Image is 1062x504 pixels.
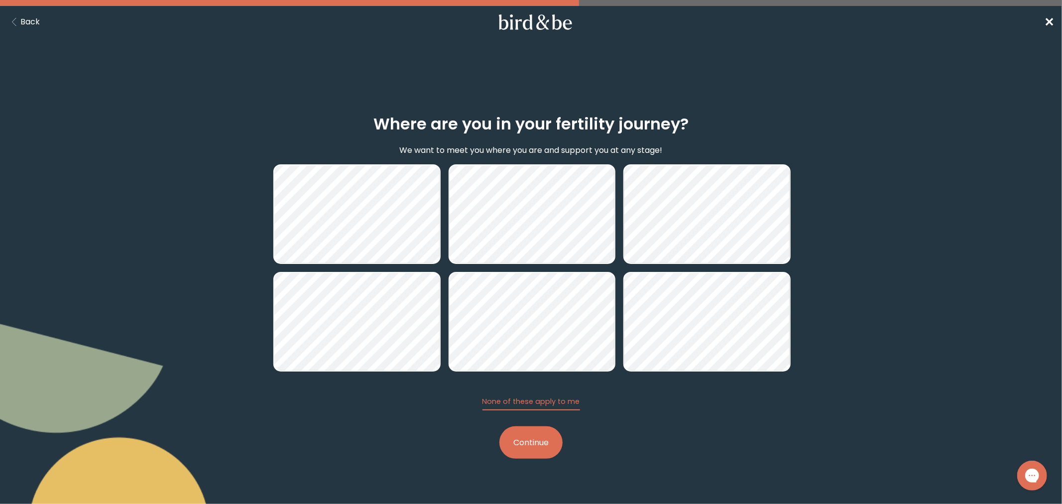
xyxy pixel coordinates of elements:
[1044,13,1054,31] a: ✕
[373,112,689,136] h2: Where are you in your fertility journey?
[400,144,663,156] p: We want to meet you where you are and support you at any stage!
[1044,14,1054,30] span: ✕
[482,396,580,410] button: None of these apply to me
[1012,457,1052,494] iframe: Gorgias live chat messenger
[499,426,563,459] button: Continue
[8,16,40,28] button: Back Button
